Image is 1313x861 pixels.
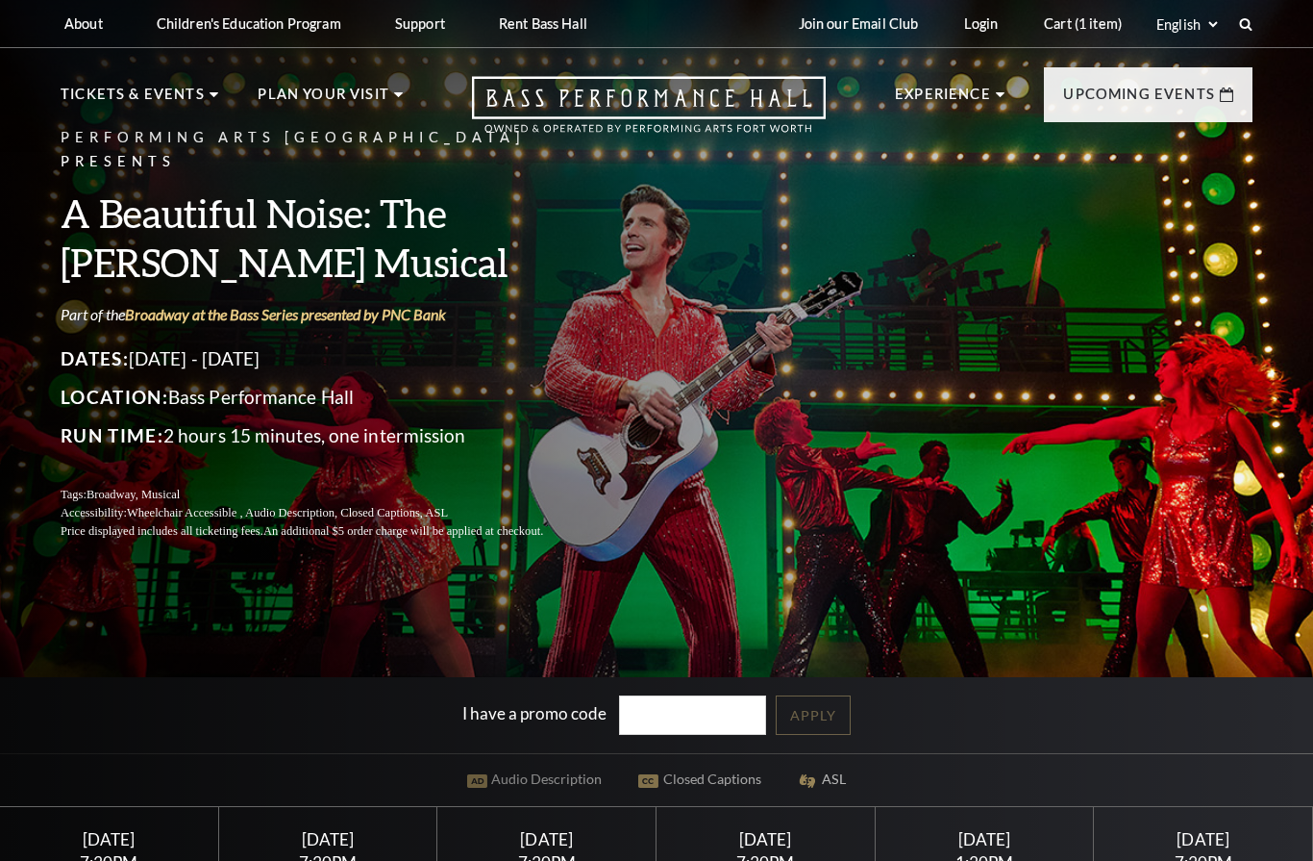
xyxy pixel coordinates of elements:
p: Plan Your Visit [258,83,389,117]
p: 2 hours 15 minutes, one intermission [61,420,589,451]
a: Broadway at the Bass Series presented by PNC Bank [125,305,446,323]
p: Part of the [61,304,589,325]
div: [DATE] [460,829,632,849]
span: Location: [61,386,168,408]
span: Wheelchair Accessible , Audio Description, Closed Captions, ASL [127,506,448,519]
div: [DATE] [1117,829,1289,849]
div: [DATE] [23,829,195,849]
p: Upcoming Events [1063,83,1215,117]
p: Experience [895,83,991,117]
h3: A Beautiful Noise: The [PERSON_NAME] Musical [61,189,589,287]
p: Accessibility: [61,504,589,522]
p: Support [395,15,445,32]
div: [DATE] [680,829,852,849]
span: Broadway, Musical [87,488,180,501]
p: Price displayed includes all ticketing fees. [61,522,589,541]
select: Select: [1152,15,1221,34]
p: Tickets & Events [61,83,205,117]
span: An additional $5 order charge will be applied at checkout. [263,524,543,538]
div: [DATE] [898,829,1070,849]
p: Tags: [61,486,589,504]
label: I have a promo code [462,703,607,723]
span: Dates: [61,347,129,369]
p: Rent Bass Hall [499,15,587,32]
span: Run Time: [61,424,163,446]
div: [DATE] [241,829,413,849]
p: Children's Education Program [157,15,341,32]
p: [DATE] - [DATE] [61,343,589,374]
p: About [64,15,103,32]
p: Bass Performance Hall [61,382,589,413]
